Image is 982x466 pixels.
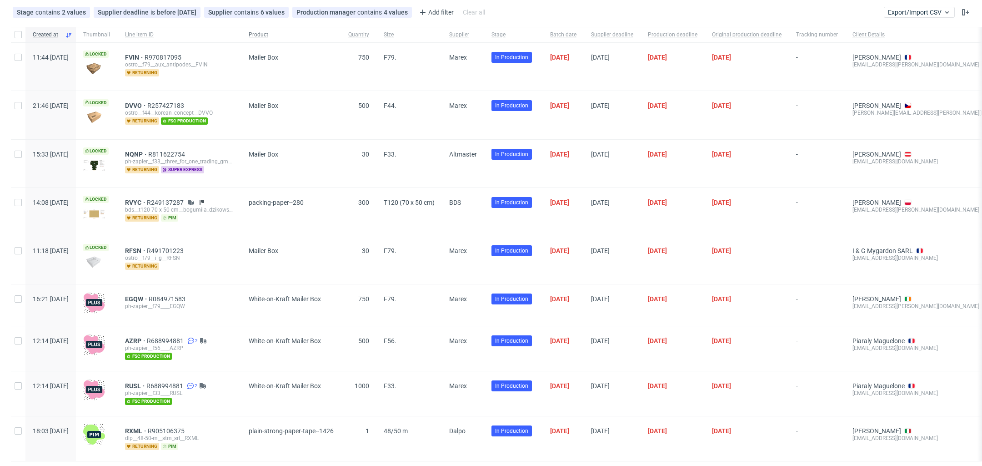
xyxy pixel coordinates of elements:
img: data [83,63,105,75]
a: [PERSON_NAME] [852,151,901,158]
span: Mailer Box [249,102,278,109]
span: [DATE] [591,427,610,435]
span: Quantity [348,31,369,39]
span: 15:33 [DATE] [33,151,69,158]
a: DVVO [125,102,147,109]
div: Clear all [461,6,487,19]
span: 500 [358,337,369,344]
div: ostro__f44__korean_concept__DVVO [125,109,234,116]
span: Batch date [550,31,576,39]
img: version_two_editor_design.png [83,160,105,171]
span: [DATE] [591,382,610,390]
span: Locked [83,99,109,106]
span: [DATE] [648,199,667,206]
span: [DATE] [550,247,569,254]
span: [DATE] [712,151,731,158]
a: NQNP [125,151,148,158]
span: contains [357,9,384,16]
a: [PERSON_NAME] [852,54,901,61]
span: [DATE] [550,382,569,390]
img: data [83,111,105,123]
span: Dalpo [449,427,466,435]
span: returning [125,166,159,173]
img: version_two_editor_design.png [83,209,105,218]
a: R491701223 [147,247,185,254]
img: plus-icon.676465ae8f3a83198b3f.png [83,334,105,355]
span: 18:03 [DATE] [33,427,69,435]
span: Marex [449,337,467,344]
a: R084971583 [149,295,187,303]
span: Line item ID [125,31,234,39]
span: - [796,247,838,273]
a: [PERSON_NAME] [852,199,901,206]
span: Thumbnail [83,31,110,39]
span: Created at [33,31,61,39]
span: F79. [384,295,396,303]
div: ostro__f79__i_g__RFSN [125,254,234,262]
div: ph-zapier__f56____AZRP [125,344,234,352]
span: Locked [83,244,109,251]
a: Piaraly Maguelone [852,382,905,390]
span: In Production [495,198,528,207]
span: 1000 [355,382,369,390]
div: ph-zapier__f79____EGQW [125,303,234,310]
a: RXML [125,427,148,435]
span: Tracking number [796,31,838,39]
div: ph-zapier__f33__three_for_one_trading_gmbh__NQNP [125,158,234,165]
span: 21:46 [DATE] [33,102,69,109]
span: [DATE] [648,151,667,158]
span: [DATE] [591,102,610,109]
a: R811622754 [148,151,187,158]
img: plus-icon.676465ae8f3a83198b3f.png [83,379,105,400]
span: [DATE] [712,427,731,435]
span: Product [249,31,334,39]
span: - [796,54,838,80]
a: RVYC [125,199,147,206]
span: F33. [384,151,396,158]
span: [DATE] [648,427,667,435]
span: 14:08 [DATE] [33,199,69,206]
span: RFSN [125,247,147,254]
span: White-on-Kraft Mailer Box [249,295,321,303]
span: [DATE] [550,337,569,344]
div: before [DATE] [157,9,196,16]
span: [DATE] [591,295,610,303]
span: 750 [358,295,369,303]
span: Stage [17,9,35,16]
span: - [796,427,838,450]
span: Locked [83,147,109,155]
span: Export/Import CSV [888,9,951,16]
div: ostro__f79__aux_antipodes__FVIN [125,61,234,68]
a: R688994881 [146,382,185,390]
span: In Production [495,150,528,158]
span: returning [125,214,159,222]
span: Mailer Box [249,247,278,254]
span: returning [125,263,159,270]
span: [DATE] [550,54,569,61]
span: [DATE] [712,199,731,206]
span: 2 [195,337,198,344]
span: FVIN [125,54,145,61]
span: In Production [495,53,528,61]
span: [DATE] [712,382,731,390]
a: R970817095 [145,54,183,61]
span: Size [384,31,435,39]
span: contains [234,9,261,16]
span: Locked [83,51,109,58]
span: returning [125,69,159,76]
span: Marex [449,382,467,390]
span: [DATE] [591,151,610,158]
span: fsc production [125,353,172,360]
span: [DATE] [648,102,667,109]
span: Marex [449,54,467,61]
a: I & G Mygardon SARL [852,247,913,254]
span: [DATE] [591,337,610,344]
span: Locked [83,196,109,203]
span: - [796,337,838,360]
span: Marex [449,247,467,254]
span: Stage [491,31,536,39]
